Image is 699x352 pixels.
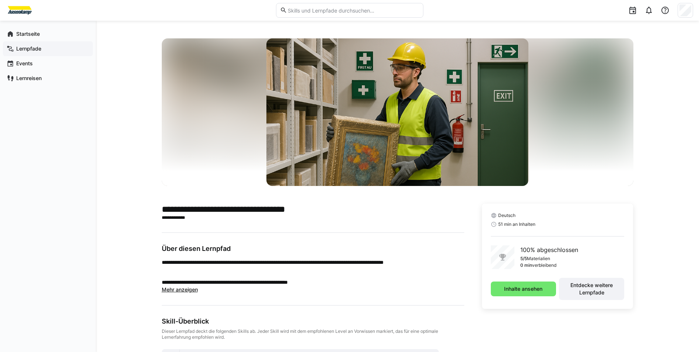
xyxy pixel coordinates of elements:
span: Mehr anzeigen [162,286,198,293]
span: Deutsch [498,213,515,218]
p: verbleibend [532,262,556,268]
p: Materialien [527,256,550,262]
input: Skills und Lernpfade durchsuchen… [287,7,419,14]
button: Entdecke weitere Lernpfade [559,278,624,300]
span: Inhalte ansehen [503,285,544,293]
div: Dieser Lernpfad deckt die folgenden Skills ab. Jeder Skill wird mit dem empfohlenen Level an Vorw... [162,328,464,340]
span: 51 min an Inhalten [498,221,535,227]
span: Entdecke weitere Lernpfade [563,282,621,296]
p: 0 min [520,262,532,268]
button: Inhalte ansehen [491,282,556,296]
div: Skill-Überblick [162,317,464,325]
p: 100% abgeschlossen [520,245,578,254]
p: 5/5 [520,256,527,262]
h3: Über diesen Lernpfad [162,245,464,253]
